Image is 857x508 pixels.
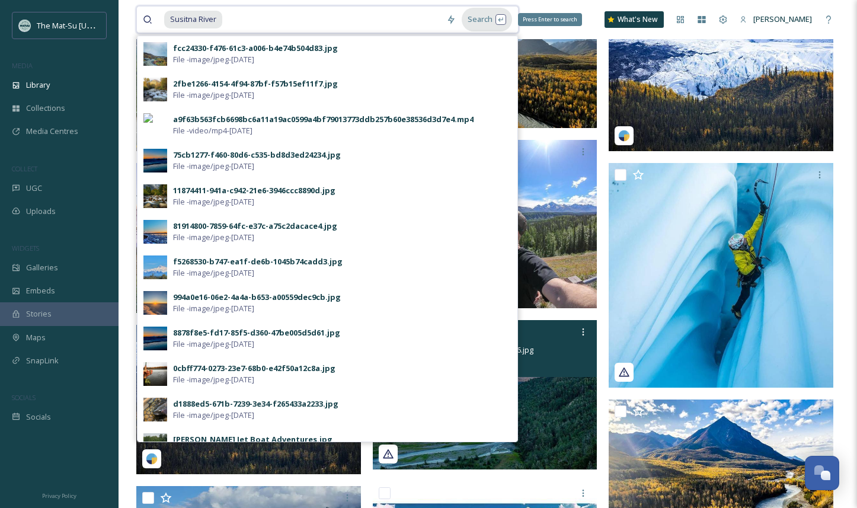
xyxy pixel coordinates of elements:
img: a9f63b563fcb6698bc6a11a19ac0599a4bf79013773ddb257b60e38536d3d7e4.mp4 [143,113,167,137]
span: COLLECT [12,164,37,173]
div: Search [462,8,512,31]
img: 9a33fef8-6230-4387-9f17-e87ebb2504c5.jpg [143,184,167,208]
img: snapsea-logo.png [618,130,630,142]
span: UGC [26,183,42,194]
img: Glenn Highway National Scenic Byway.jpg [136,1,361,151]
img: b0ef62a2-c29f-4924-9b30-74f81126c4be.jpg [143,327,167,350]
a: [PERSON_NAME] [734,8,818,31]
span: File - image/jpeg - [DATE] [173,303,254,314]
span: File - image/jpeg - [DATE] [173,410,254,421]
span: Uploads [26,206,56,217]
span: Maps [26,332,46,343]
img: 0b688241-1ea8-4cb3-ae4c-684695ff4300.jpg [143,220,167,244]
img: 8e9cb322-a326-4e02-af61-8c20ed5b164f.jpg [143,398,167,421]
div: 11874411-941a-c942-21e6-3946ccc8890d.jpg [173,185,335,196]
span: SnapLink [26,355,59,366]
img: 823f6d3f-32a7-07ad-17c7-2bcde58a71b7.jpg [136,163,361,313]
span: File - image/jpeg - [DATE] [173,338,254,350]
span: WIDGETS [12,244,39,253]
span: File - image/jpeg - [DATE] [173,267,254,279]
div: Press Enter to search [518,13,582,26]
img: snapsea-logo.png [146,453,158,465]
img: f64ad88d-a504-4957-89bd-bfef7ed1dae8.jpg [143,255,167,279]
span: File - image/jpeg - [DATE] [173,90,254,101]
span: Socials [26,411,51,423]
div: 81914800-7859-64fc-e37c-a75c2dacace4.jpg [173,221,337,232]
div: [PERSON_NAME] Jet Boat Adventures.jpg [173,434,332,445]
div: 0cbff774-0273-23e7-68b0-e42f50a12c8a.jpg [173,363,335,374]
span: Library [26,79,50,91]
img: 3b826d53-ad32-441c-a990-d389aa1ec7af.jpg [143,291,167,315]
img: b2e4e2e2-1fac-1281-9ac5-49950b0b85d5.jpg [609,163,833,388]
img: a4e60e3d-054d-274f-9167-3009fee7cbbf.jpg [609,1,833,151]
div: 75cb1277-f460-80d6-c535-bd8d3ed24234.jpg [173,149,341,161]
span: File - video/mp4 - [DATE] [173,125,252,136]
div: d1888ed5-671b-7239-3e34-f265433a2233.jpg [173,398,338,410]
span: Collections [26,103,65,114]
span: Media Centres [26,126,78,137]
span: File - image/jpeg - [DATE] [173,232,254,243]
img: 62fa8d54-b700-4ccb-bf59-65f7b67cd4c2.jpg [143,149,167,172]
img: e101bedf-c009-4d2a-a896-75bda4d329d4.jpg [143,362,167,386]
span: Susitna River [164,11,222,28]
img: f8be7d82-daf6-4749-9378-1d2df2d92bbf.jpg [143,78,167,101]
span: Embeds [26,285,55,296]
span: SOCIALS [12,393,36,402]
span: b5318fc9-3fd8-9290-9c1e-7356adeda726.jpg [379,344,533,355]
button: Open Chat [805,456,839,490]
img: f21a0586-704b-43d2-b3dd-908c79d0be76.jpg [143,42,167,66]
div: 8878f8e5-fd17-85f5-d360-47be005d5d61.jpg [173,327,340,338]
span: File - image/jpeg - [DATE] [173,54,254,65]
a: What's New [605,11,664,28]
div: a9f63b563fcb6698bc6a11a19ac0599a4bf79013773ddb257b60e38536d3d7e4.mp4 [173,114,474,125]
img: Social_thumbnail.png [19,20,31,31]
img: 46ac1aef-0c7a-4c6c-a418-d556f197dba8.jpg [143,433,167,457]
span: File - image/jpeg - [DATE] [173,196,254,207]
span: Privacy Policy [42,492,76,500]
div: fcc24330-f476-61c3-a006-b4e74b504d83.jpg [173,43,338,54]
span: MEDIA [12,61,33,70]
span: File - image/jpeg - [DATE] [173,161,254,172]
span: Galleries [26,262,58,273]
div: 994a0e16-06e2-4a4a-b653-a00559dec9cb.jpg [173,292,341,303]
div: 2fbe1266-4154-4f94-87bf-f57b15ef11f7.jpg [173,78,338,90]
span: [PERSON_NAME] [753,14,812,24]
span: The Mat-Su [US_STATE] [37,20,119,31]
div: f5268530-b747-ea1f-de6b-1045b74cadd3.jpg [173,256,343,267]
img: ac92358d-0f84-6537-4492-34044fd3ecec.jpg [136,325,361,475]
a: Privacy Policy [42,488,76,502]
span: File - image/jpeg - [DATE] [173,374,254,385]
span: Stories [26,308,52,320]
